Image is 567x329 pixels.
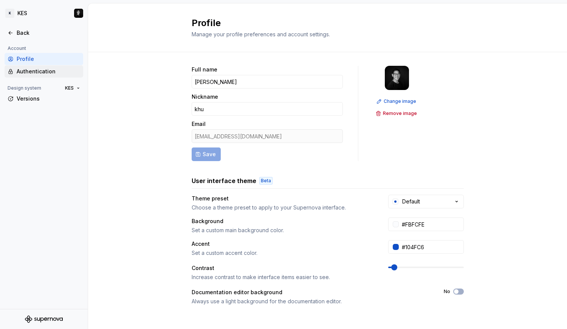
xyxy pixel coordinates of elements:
[399,240,464,254] input: #104FC6
[399,217,464,231] input: #FFFFFF
[17,29,80,37] div: Back
[5,93,83,105] a: Versions
[444,289,450,295] label: No
[17,9,27,17] div: KES
[192,17,455,29] h2: Profile
[192,227,375,234] div: Set a custom main background color.
[25,315,63,323] svg: Supernova Logo
[2,5,86,22] button: KKESKim Huynh Lyngbo
[17,68,80,75] div: Authentication
[388,195,464,208] button: Default
[192,195,375,202] div: Theme preset
[5,84,44,93] div: Design system
[192,120,206,128] label: Email
[373,108,420,119] button: Remove image
[192,217,375,225] div: Background
[5,9,14,18] div: K
[192,66,217,73] label: Full name
[259,177,273,185] div: Beta
[192,264,375,272] div: Contrast
[383,110,417,116] span: Remove image
[192,31,330,37] span: Manage your profile preferences and account settings.
[192,298,430,305] div: Always use a light background for the documentation editor.
[385,66,409,90] img: Kim Huynh Lyngbo
[5,27,83,39] a: Back
[192,93,218,101] label: Nickname
[192,176,256,185] h3: User interface theme
[65,85,74,91] span: KES
[192,240,375,248] div: Accent
[374,96,420,107] button: Change image
[5,53,83,65] a: Profile
[384,98,416,104] span: Change image
[192,273,375,281] div: Increase contrast to make interface items easier to see.
[17,95,80,102] div: Versions
[192,249,375,257] div: Set a custom accent color.
[74,9,83,18] img: Kim Huynh Lyngbo
[402,198,420,205] div: Default
[17,55,80,63] div: Profile
[5,65,83,78] a: Authentication
[5,44,29,53] div: Account
[192,204,375,211] div: Choose a theme preset to apply to your Supernova interface.
[192,289,430,296] div: Documentation editor background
